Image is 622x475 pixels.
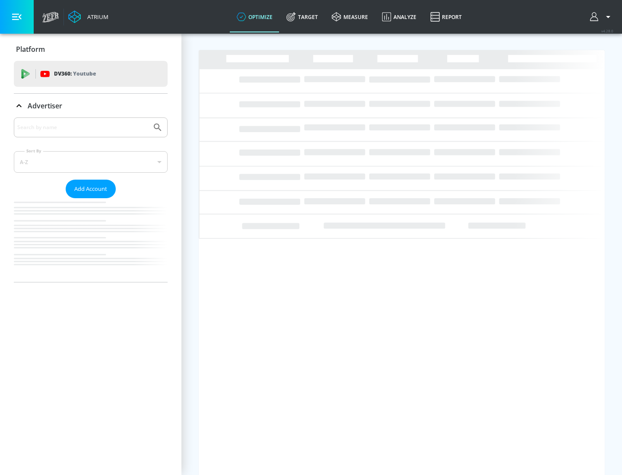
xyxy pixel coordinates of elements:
[14,198,168,282] nav: list of Advertiser
[84,13,108,21] div: Atrium
[16,44,45,54] p: Platform
[230,1,279,32] a: optimize
[68,10,108,23] a: Atrium
[279,1,325,32] a: Target
[375,1,423,32] a: Analyze
[325,1,375,32] a: measure
[423,1,469,32] a: Report
[14,94,168,118] div: Advertiser
[28,101,62,111] p: Advertiser
[14,37,168,61] div: Platform
[17,122,148,133] input: Search by name
[601,28,613,33] span: v 4.28.0
[14,117,168,282] div: Advertiser
[14,151,168,173] div: A-Z
[74,184,107,194] span: Add Account
[25,148,43,154] label: Sort By
[73,69,96,78] p: Youtube
[14,61,168,87] div: DV360: Youtube
[66,180,116,198] button: Add Account
[54,69,96,79] p: DV360:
